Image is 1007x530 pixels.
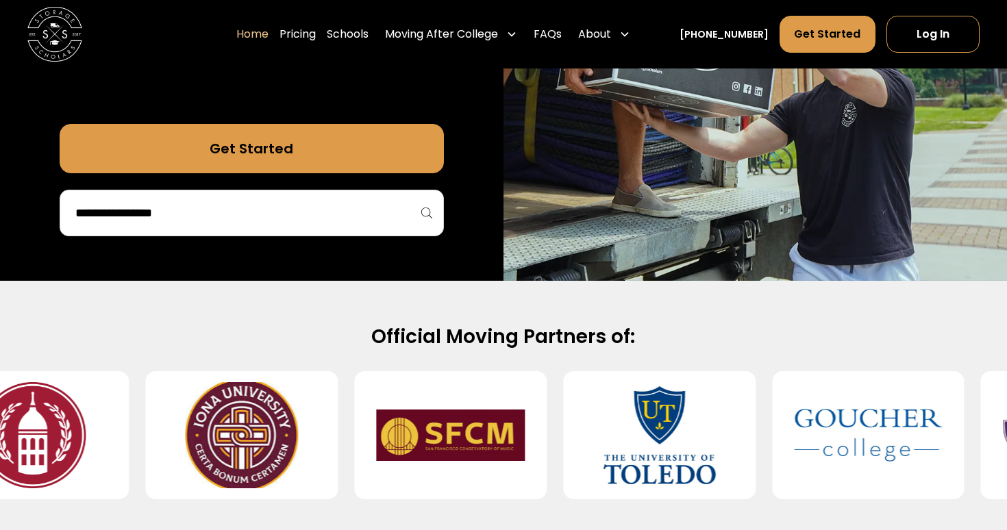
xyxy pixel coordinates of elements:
div: About [578,26,611,42]
a: Pricing [279,15,316,53]
a: Schools [327,15,369,53]
a: home [27,7,82,62]
a: Get Started [780,16,875,53]
a: Log In [886,16,980,53]
div: About [573,15,636,53]
img: Goucher College [794,382,943,488]
div: Moving After College [385,26,498,42]
h2: Official Moving Partners of: [64,325,943,350]
a: [PHONE_NUMBER] [680,27,769,42]
a: Home [236,15,269,53]
a: Get Started [60,124,444,173]
img: University of Toledo [585,382,734,488]
img: Storage Scholars main logo [27,7,82,62]
div: Moving After College [380,15,523,53]
a: FAQs [534,15,562,53]
img: Iona University [168,382,316,488]
img: San Francisco Conservatory of Music [377,382,525,488]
